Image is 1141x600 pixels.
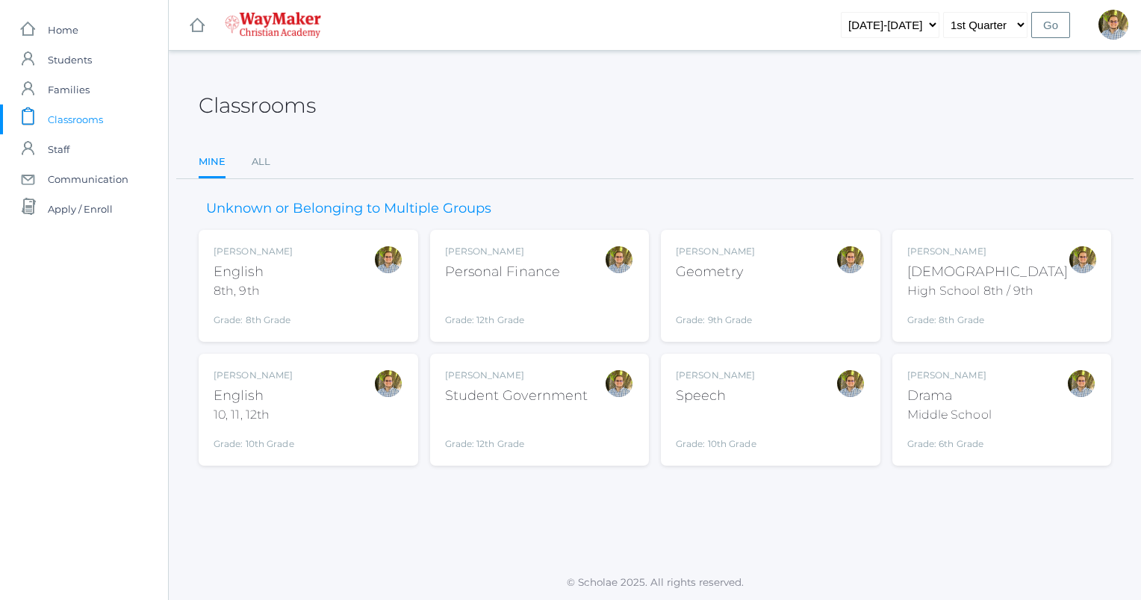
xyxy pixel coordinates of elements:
[48,15,78,45] span: Home
[199,147,226,179] a: Mine
[676,386,756,406] div: Speech
[676,369,756,382] div: [PERSON_NAME]
[48,164,128,194] span: Communication
[676,288,755,327] div: Grade: 9th Grade
[252,147,270,177] a: All
[214,369,294,382] div: [PERSON_NAME]
[1031,12,1070,38] input: Go
[907,430,992,451] div: Grade: 6th Grade
[445,386,588,406] div: Student Government
[199,94,316,117] h2: Classrooms
[676,245,755,258] div: [PERSON_NAME]
[836,245,865,275] div: Kylen Braileanu
[225,12,321,38] img: waymaker-logo-stack-white-1602f2b1af18da31a5905e9982d058868370996dac5278e84edea6dabf9a3315.png
[214,282,293,300] div: 8th, 9th
[214,430,294,451] div: Grade: 10th Grade
[445,288,561,327] div: Grade: 12th Grade
[1066,369,1096,399] div: Kylen Braileanu
[676,262,755,282] div: Geometry
[48,75,90,104] span: Families
[48,134,69,164] span: Staff
[214,306,293,327] div: Grade: 8th Grade
[373,245,403,275] div: Kylen Braileanu
[604,245,634,275] div: Kylen Braileanu
[907,369,992,382] div: [PERSON_NAME]
[445,262,561,282] div: Personal Finance
[907,282,1069,300] div: High School 8th / 9th
[214,386,294,406] div: English
[445,245,561,258] div: [PERSON_NAME]
[199,201,499,216] h3: Unknown or Belonging to Multiple Groups
[373,369,403,399] div: Kylen Braileanu
[907,262,1069,282] div: [DEMOGRAPHIC_DATA]
[836,369,865,399] div: Kylen Braileanu
[907,245,1069,258] div: [PERSON_NAME]
[48,104,103,134] span: Classrooms
[907,406,992,424] div: Middle School
[214,262,293,282] div: English
[214,406,294,424] div: 10, 11, 12th
[169,575,1141,590] p: © Scholae 2025. All rights reserved.
[214,245,293,258] div: [PERSON_NAME]
[1098,10,1128,40] div: Kylen Braileanu
[48,45,92,75] span: Students
[445,412,588,451] div: Grade: 12th Grade
[1068,245,1098,275] div: Kylen Braileanu
[907,306,1069,327] div: Grade: 8th Grade
[445,369,588,382] div: [PERSON_NAME]
[676,412,756,451] div: Grade: 10th Grade
[604,369,634,399] div: Kylen Braileanu
[48,194,113,224] span: Apply / Enroll
[907,386,992,406] div: Drama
